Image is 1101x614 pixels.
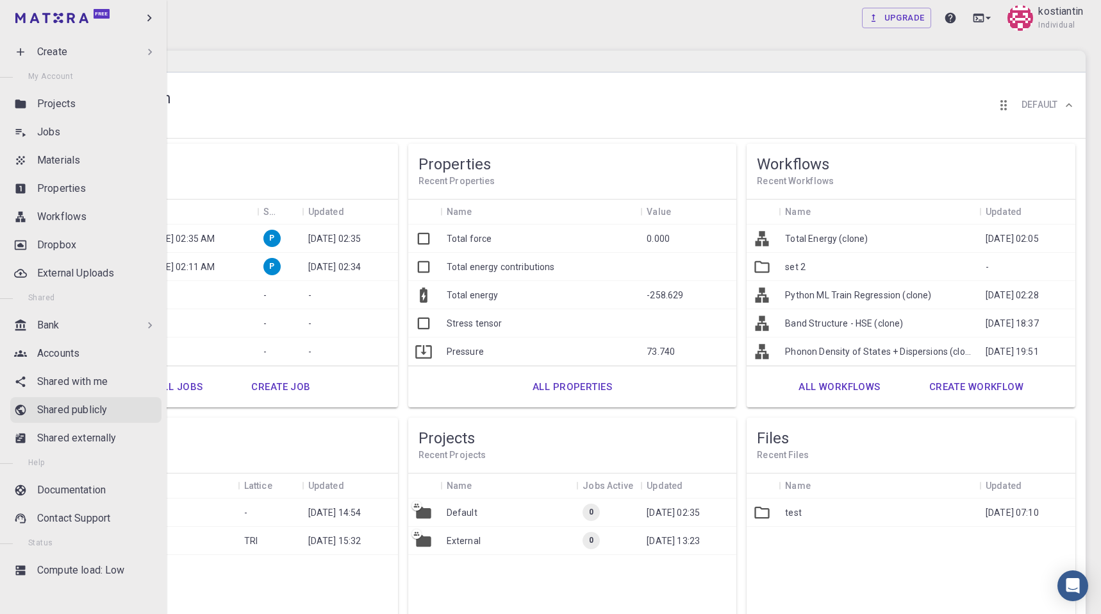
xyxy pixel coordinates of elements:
[28,458,45,467] span: Help
[10,148,161,173] a: Materials
[37,346,79,361] p: Accounts
[10,558,161,583] a: Compute load: Low
[10,204,161,230] a: Workflows
[37,374,108,389] p: Shared with me
[10,369,161,395] a: Shared with me
[25,9,88,21] span: Підтримка
[10,312,161,338] div: Bank
[37,318,60,333] p: Bank
[10,260,161,286] a: External Uploads
[10,425,161,451] a: Shared externally
[15,13,88,23] img: logo
[1057,570,1088,601] div: Open Intercom Messenger
[37,482,106,498] p: Documentation
[10,176,161,201] a: Properties
[37,511,110,526] p: Contact Support
[37,266,114,281] p: External Uploads
[37,181,87,196] p: Properties
[37,96,76,112] p: Projects
[37,44,67,60] p: Create
[28,293,54,302] span: Shared
[1038,4,1083,19] p: kostiantin
[28,538,53,547] span: Status
[37,209,87,225] p: Workflows
[10,91,161,117] a: Projects
[10,341,161,366] a: Accounts
[1038,19,1075,32] span: Individual
[10,119,161,145] a: Jobs
[37,153,80,168] p: Materials
[37,237,76,253] p: Dropbox
[37,402,107,418] p: Shared publicly
[10,397,161,423] a: Shared publicly
[10,39,161,65] div: Create
[10,506,161,531] a: Contact Support
[10,477,161,503] a: Documentation
[37,563,125,578] p: Compute load: Low
[28,72,73,81] span: My Account
[10,232,161,258] a: Dropbox
[37,124,61,140] p: Jobs
[862,8,932,28] a: Upgrade
[37,431,117,446] p: Shared externally
[1007,5,1033,31] img: kostiantin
